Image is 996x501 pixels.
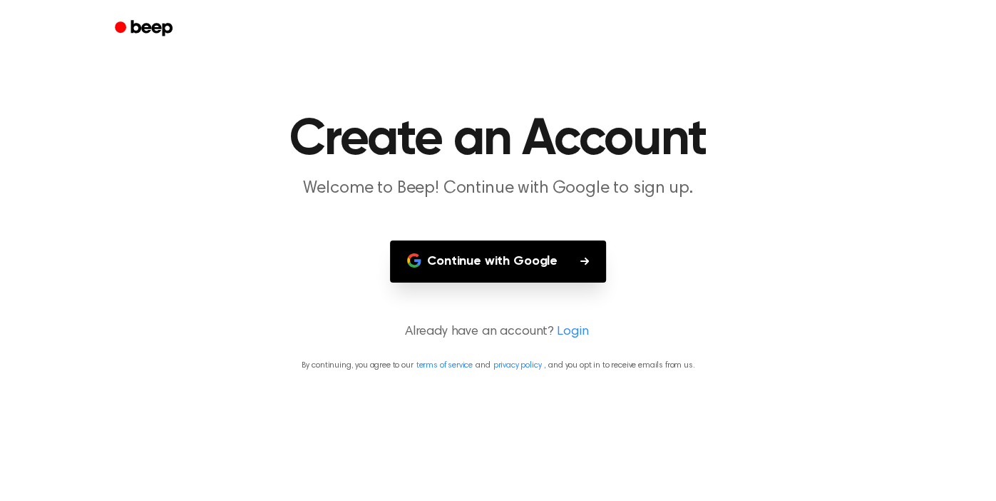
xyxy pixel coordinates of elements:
a: privacy policy [493,361,542,370]
h1: Create an Account [133,114,863,166]
a: Beep [105,15,185,43]
button: Continue with Google [390,241,606,283]
p: Welcome to Beep! Continue with Google to sign up. [225,177,772,201]
p: Already have an account? [17,323,979,342]
p: By continuing, you agree to our and , and you opt in to receive emails from us. [17,359,979,372]
a: terms of service [416,361,473,370]
a: Login [557,323,588,342]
